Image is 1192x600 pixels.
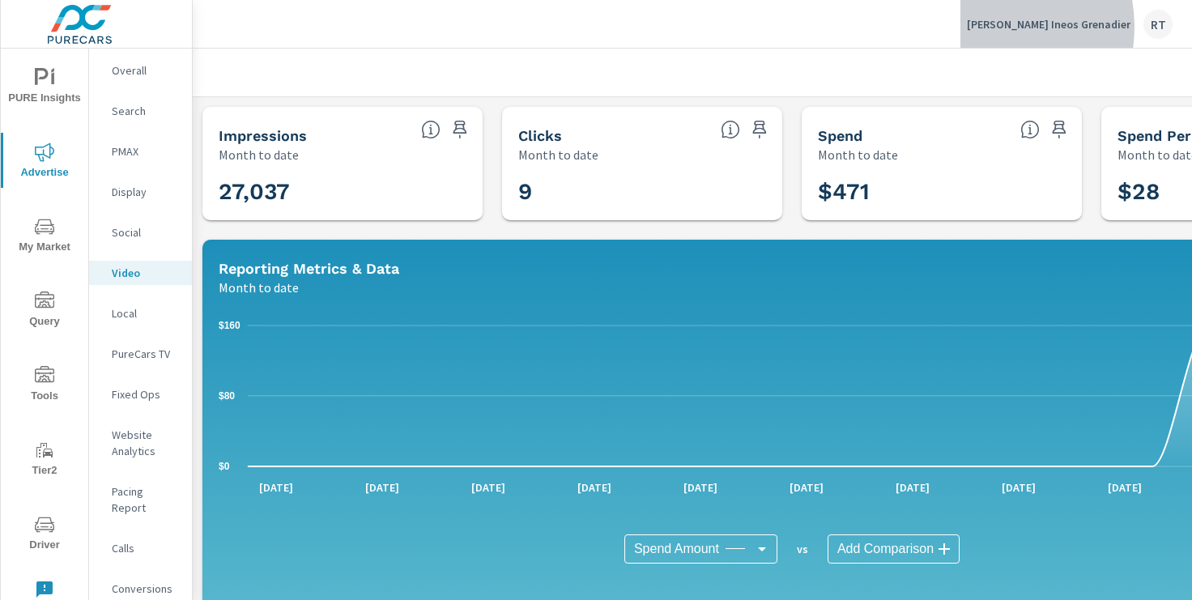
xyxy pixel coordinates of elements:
span: The number of times an ad was clicked by a consumer. [721,120,740,139]
span: Save this to your personalized report [1046,117,1072,143]
div: PMAX [89,139,192,164]
p: [DATE] [778,479,835,496]
p: [PERSON_NAME] Ineos Grenadier [967,17,1130,32]
div: Add Comparison [828,534,960,564]
h3: 27,037 [219,178,466,206]
div: Calls [89,536,192,560]
p: Month to date [518,145,598,164]
text: $160 [219,320,241,331]
text: $0 [219,461,230,472]
span: PURE Insights [6,68,83,108]
div: Spend Amount [624,534,777,564]
h3: $471 [818,178,1066,206]
p: Month to date [219,278,299,297]
p: Search [112,103,179,119]
h3: 9 [518,178,766,206]
p: Pacing Report [112,483,179,516]
span: Save this to your personalized report [747,117,773,143]
text: $80 [219,390,235,402]
span: Save this to your personalized report [447,117,473,143]
div: Local [89,301,192,326]
h5: Impressions [219,127,307,144]
span: Tools [6,366,83,406]
div: Fixed Ops [89,382,192,406]
span: Advertise [6,143,83,182]
div: Search [89,99,192,123]
p: [DATE] [354,479,411,496]
p: Website Analytics [112,427,179,459]
p: Month to date [818,145,898,164]
p: [DATE] [248,479,304,496]
h5: Spend [818,127,862,144]
p: PMAX [112,143,179,160]
p: [DATE] [884,479,941,496]
p: Fixed Ops [112,386,179,402]
h5: Reporting Metrics & Data [219,260,399,277]
div: Website Analytics [89,423,192,463]
p: Display [112,184,179,200]
p: Calls [112,540,179,556]
p: Conversions [112,581,179,597]
p: Social [112,224,179,240]
span: My Market [6,217,83,257]
p: [DATE] [460,479,517,496]
p: [DATE] [566,479,623,496]
p: [DATE] [1096,479,1153,496]
span: Tier2 [6,440,83,480]
span: Driver [6,515,83,555]
div: Overall [89,58,192,83]
p: Month to date [219,145,299,164]
span: Query [6,291,83,331]
p: [DATE] [990,479,1047,496]
span: Add Comparison [837,541,934,557]
p: [DATE] [672,479,729,496]
div: Video [89,261,192,285]
p: vs [777,542,828,556]
p: PureCars TV [112,346,179,362]
div: Display [89,180,192,204]
div: Pacing Report [89,479,192,520]
div: RT [1143,10,1173,39]
p: Local [112,305,179,321]
p: Video [112,265,179,281]
h5: Clicks [518,127,562,144]
span: The number of times an ad was shown on your behalf. [421,120,441,139]
div: PureCars TV [89,342,192,366]
span: The amount of money spent on advertising during the period. [1020,120,1040,139]
div: Social [89,220,192,245]
span: Spend Amount [634,541,719,557]
p: Overall [112,62,179,79]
